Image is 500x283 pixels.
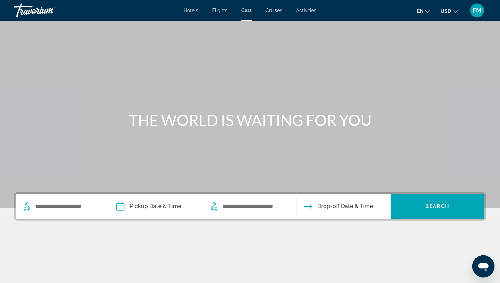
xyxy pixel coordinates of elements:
[296,8,316,13] a: Activities
[184,8,198,13] a: Hotels
[317,201,373,211] span: Drop-off Date & Time
[304,194,373,219] button: Drop-off date
[417,8,424,14] span: en
[441,6,458,16] button: Change currency
[212,8,227,13] a: Flights
[116,194,181,219] button: Pickup date
[468,3,486,18] button: User Menu
[391,194,484,219] button: Search
[16,194,484,219] div: Search widget
[266,8,282,13] a: Cruises
[441,8,451,14] span: USD
[417,6,430,16] button: Change language
[473,7,482,14] span: FM
[120,111,380,129] h1: THE WORLD IS WAITING FOR YOU
[241,8,252,13] a: Cars
[426,204,449,209] span: Search
[472,255,494,277] iframe: Button to launch messaging window
[14,1,83,19] a: Travorium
